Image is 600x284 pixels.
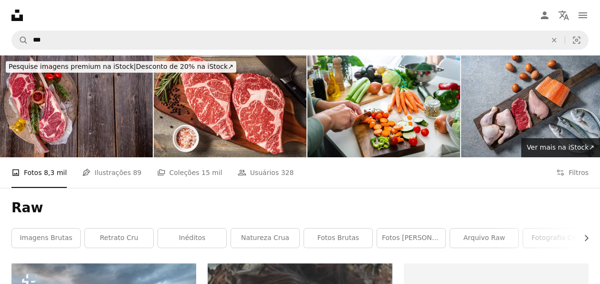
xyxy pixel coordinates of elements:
[12,31,28,49] button: Pesquise na Unsplash
[535,6,554,25] a: Entrar / Cadastrar-se
[157,157,222,188] a: Coleções 15 mil
[238,157,294,188] a: Usuários 328
[544,31,565,49] button: Limpar
[12,229,80,248] a: Imagens brutas
[556,157,589,188] button: Filtros
[527,143,594,151] span: Ver mais na iStock ↗
[82,157,141,188] a: Ilustrações 89
[133,167,142,178] span: 89
[201,167,222,178] span: 15 mil
[154,55,306,157] img: Dois bifes Wagyu prontos para preparação
[450,229,518,248] a: arquivo raw
[573,6,592,25] button: Menu
[9,63,136,70] span: Pesquise imagens premium na iStock |
[231,229,299,248] a: natureza crua
[304,229,372,248] a: fotos brutas
[11,10,23,21] a: Início — Unsplash
[85,229,153,248] a: retrato cru
[554,6,573,25] button: Idioma
[6,61,236,73] div: Desconto de 20% na iStock ↗
[281,167,294,178] span: 328
[521,138,600,157] a: Ver mais na iStock↗
[578,229,589,248] button: rolar lista para a direita
[158,229,226,248] a: Inéditos
[11,31,589,50] form: Pesquise conteúdo visual em todo o site
[565,31,588,49] button: Pesquisa visual
[307,55,460,157] img: Close up das mãos da mulher cortando cenouras orgânicas frescas no balcão da cozinha
[377,229,445,248] a: fotos [PERSON_NAME] cruas
[523,229,591,248] a: fotografia crua
[11,199,589,217] h1: Raw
